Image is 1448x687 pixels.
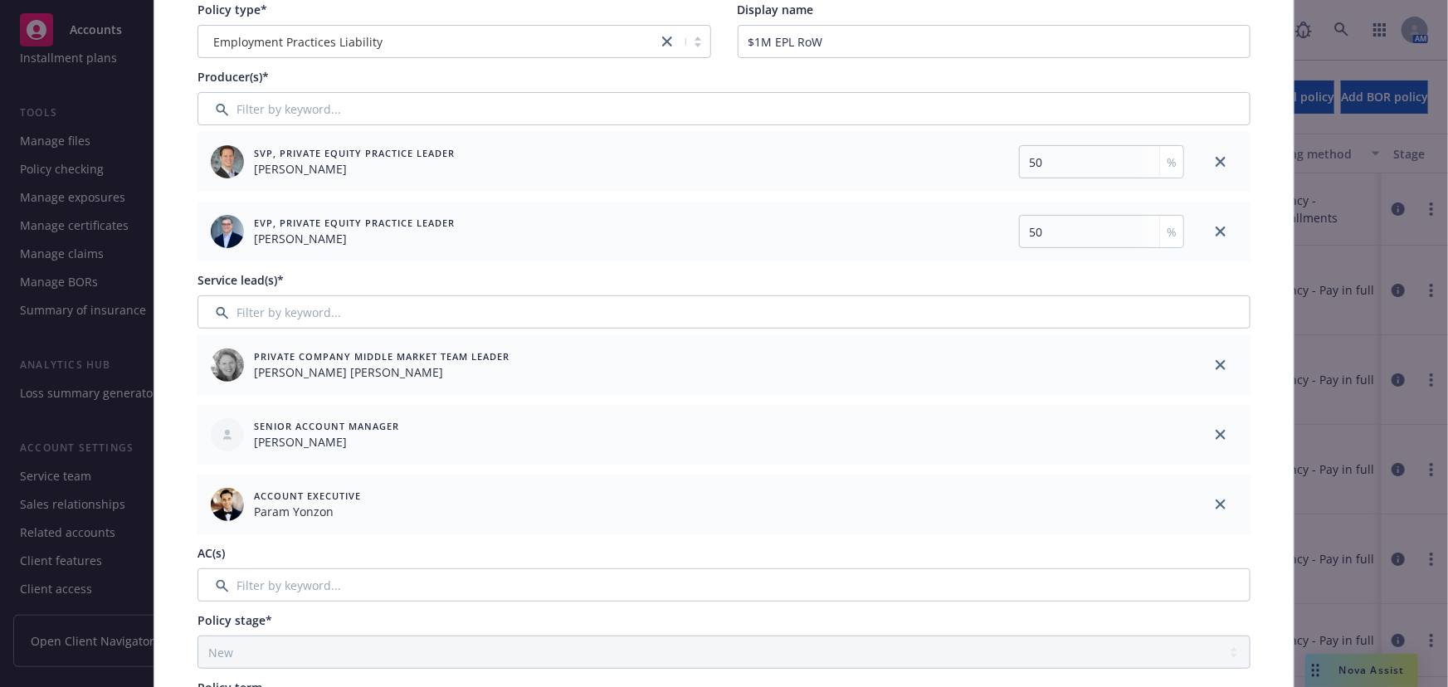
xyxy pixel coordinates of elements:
[254,146,455,160] span: SVP, Private Equity Practice Leader
[211,348,244,382] img: employee photo
[1211,152,1231,172] a: close
[197,69,269,85] span: Producer(s)*
[254,230,455,247] span: [PERSON_NAME]
[197,545,225,561] span: AC(s)
[254,363,509,381] span: [PERSON_NAME] [PERSON_NAME]
[254,503,361,520] span: Param Yonzon
[254,419,399,433] span: Senior Account Manager
[1167,223,1177,241] span: %
[1211,355,1231,375] a: close
[738,2,814,17] span: Display name
[254,433,399,451] span: [PERSON_NAME]
[211,488,244,521] img: employee photo
[197,272,284,288] span: Service lead(s)*
[1211,425,1231,445] a: close
[197,295,1251,329] input: Filter by keyword...
[254,349,509,363] span: Private Company Middle Market Team Leader
[1211,495,1231,514] a: close
[197,568,1251,602] input: Filter by keyword...
[211,215,244,248] img: employee photo
[213,33,383,51] span: Employment Practices Liability
[254,160,455,178] span: [PERSON_NAME]
[1167,153,1177,171] span: %
[211,145,244,178] img: employee photo
[254,489,361,503] span: Account Executive
[254,216,455,230] span: EVP, Private Equity Practice Leader
[1211,222,1231,241] a: close
[657,32,677,51] a: close
[197,92,1251,125] input: Filter by keyword...
[207,33,649,51] span: Employment Practices Liability
[197,612,272,628] span: Policy stage*
[197,2,267,17] span: Policy type*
